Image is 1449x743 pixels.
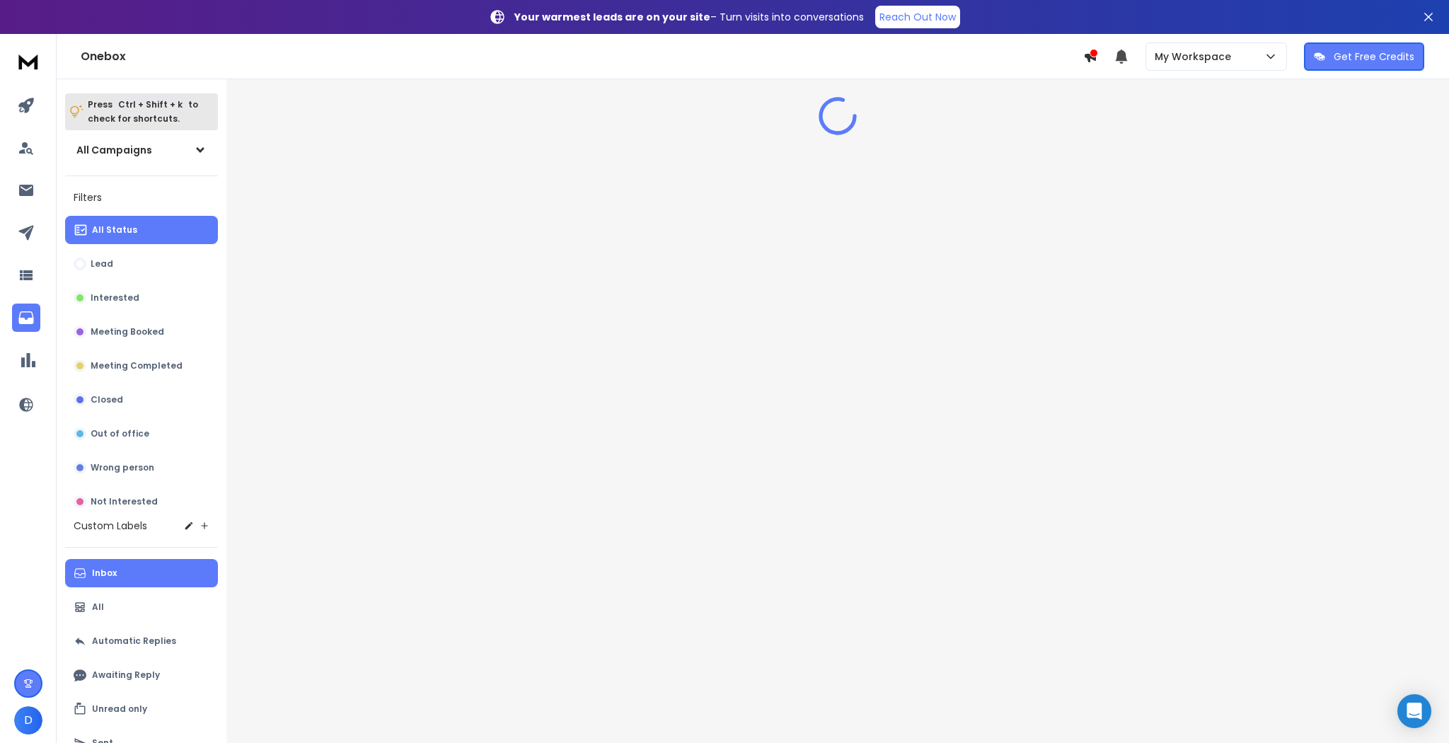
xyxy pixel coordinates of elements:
p: – Turn visits into conversations [514,10,864,24]
span: Ctrl + Shift + k [116,96,185,113]
button: All Status [65,216,218,244]
div: Open Intercom Messenger [1397,694,1431,728]
h1: Onebox [81,48,1083,65]
button: Unread only [65,695,218,723]
strong: Your warmest leads are on your site [514,10,710,24]
button: Wrong person [65,454,218,482]
button: Lead [65,250,218,278]
h1: All Campaigns [76,143,152,157]
p: Closed [91,394,123,405]
p: Get Free Credits [1334,50,1414,64]
button: Automatic Replies [65,627,218,655]
p: Wrong person [91,462,154,473]
button: Inbox [65,559,218,587]
p: Reach Out Now [879,10,956,24]
p: Out of office [91,428,149,439]
button: D [14,706,42,735]
h3: Filters [65,188,218,207]
button: Closed [65,386,218,414]
p: All [92,601,104,613]
p: Not Interested [91,496,158,507]
button: All [65,593,218,621]
p: Lead [91,258,113,270]
p: Automatic Replies [92,635,176,647]
p: Awaiting Reply [92,669,160,681]
p: Interested [91,292,139,304]
p: Meeting Completed [91,360,183,371]
button: Meeting Booked [65,318,218,346]
button: Meeting Completed [65,352,218,380]
button: Awaiting Reply [65,661,218,689]
p: My Workspace [1155,50,1237,64]
a: Reach Out Now [875,6,960,28]
button: All Campaigns [65,136,218,164]
p: Inbox [92,568,117,579]
h3: Custom Labels [74,519,147,533]
button: Not Interested [65,488,218,516]
button: Get Free Credits [1304,42,1424,71]
p: Press to check for shortcuts. [88,98,198,126]
button: Out of office [65,420,218,448]
img: logo [14,48,42,74]
button: Interested [65,284,218,312]
p: All Status [92,224,137,236]
p: Unread only [92,703,147,715]
p: Meeting Booked [91,326,164,338]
